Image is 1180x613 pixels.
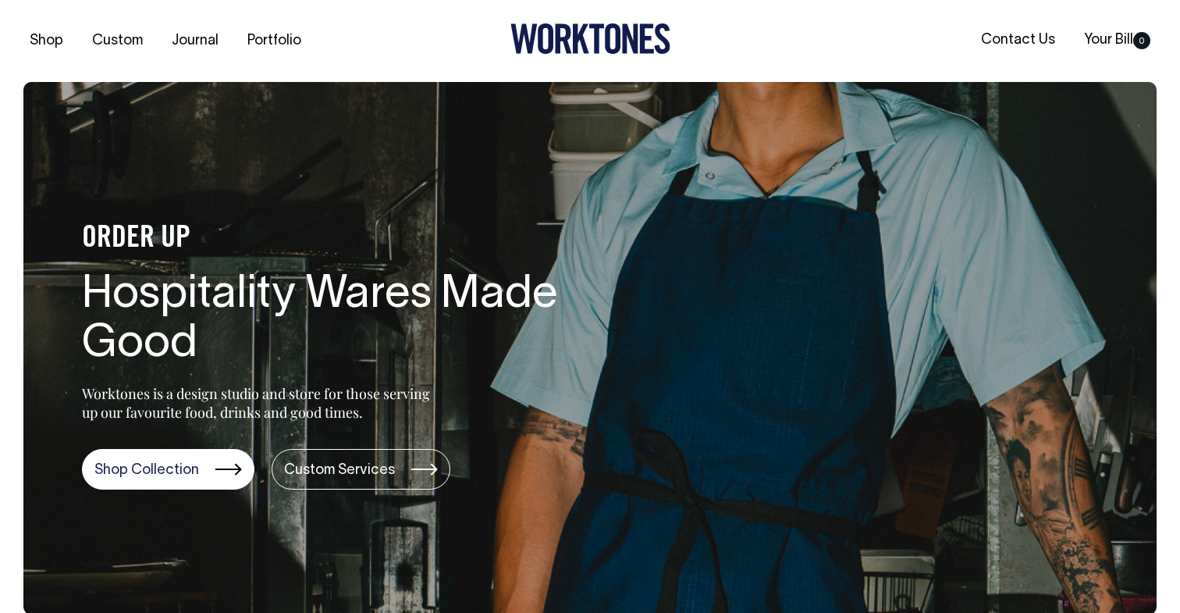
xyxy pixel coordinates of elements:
[241,28,307,54] a: Portfolio
[272,449,450,490] a: Custom Services
[82,449,254,490] a: Shop Collection
[23,28,69,54] a: Shop
[82,384,437,422] p: Worktones is a design studio and store for those serving up our favourite food, drinks and good t...
[1078,27,1157,53] a: Your Bill0
[1133,32,1150,49] span: 0
[82,271,581,371] h1: Hospitality Wares Made Good
[975,27,1061,53] a: Contact Us
[86,28,149,54] a: Custom
[82,223,581,255] h4: ORDER UP
[165,28,225,54] a: Journal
